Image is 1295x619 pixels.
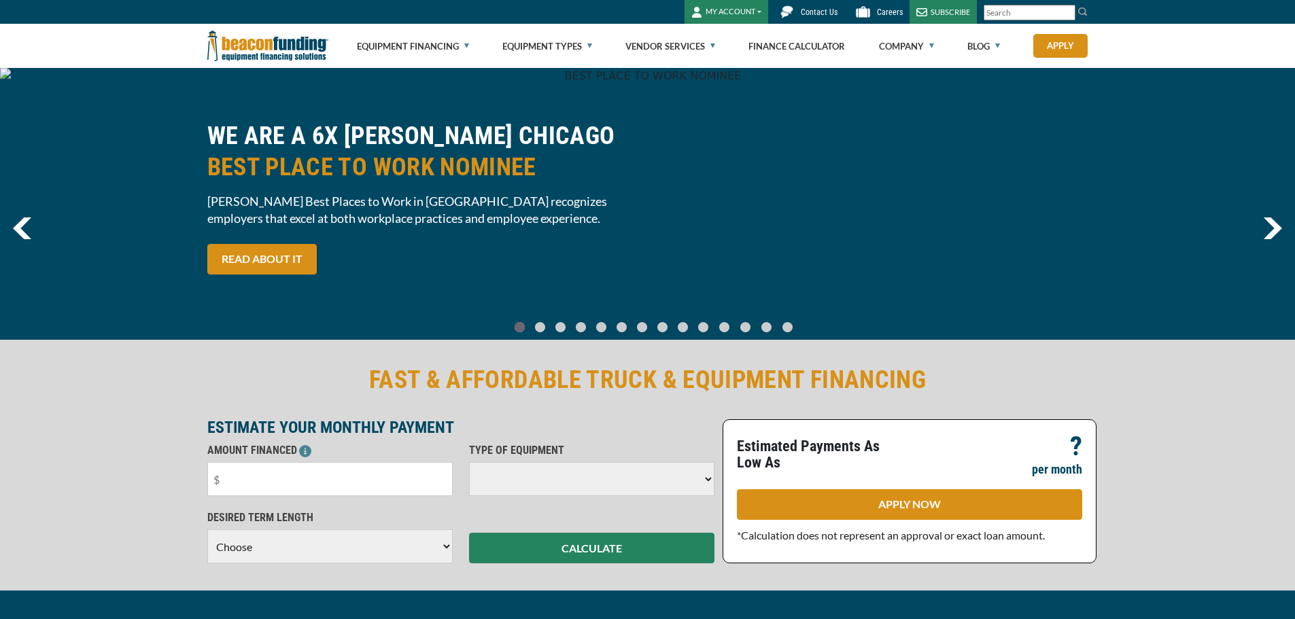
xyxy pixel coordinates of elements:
a: Go To Slide 3 [573,321,589,333]
a: READ ABOUT IT [207,244,317,275]
a: Go To Slide 2 [553,321,569,333]
input: $ [207,462,453,496]
a: Go To Slide 8 [675,321,691,333]
button: CALCULATE [469,533,714,563]
span: Careers [877,7,903,17]
a: Blog [967,24,1000,68]
a: Go To Slide 5 [614,321,630,333]
input: Search [984,5,1075,20]
a: Go To Slide 1 [532,321,549,333]
span: BEST PLACE TO WORK NOMINEE [207,152,640,183]
a: Clear search text [1061,7,1072,18]
h2: FAST & AFFORDABLE TRUCK & EQUIPMENT FINANCING [207,364,1088,395]
img: Beacon Funding Corporation logo [207,24,328,68]
a: Go To Slide 12 [758,321,775,333]
a: Go To Slide 0 [512,321,528,333]
p: ESTIMATE YOUR MONTHLY PAYMENT [207,419,714,436]
a: Equipment Types [502,24,592,68]
a: Equipment Financing [357,24,469,68]
a: Finance Calculator [748,24,845,68]
a: previous [13,217,31,239]
a: Go To Slide 13 [779,321,796,333]
span: [PERSON_NAME] Best Places to Work in [GEOGRAPHIC_DATA] recognizes employers that excel at both wo... [207,193,640,227]
img: Search [1077,6,1088,17]
a: Go To Slide 7 [655,321,671,333]
a: Go To Slide 4 [593,321,610,333]
a: Go To Slide 6 [634,321,651,333]
a: Go To Slide 10 [716,321,733,333]
p: TYPE OF EQUIPMENT [469,442,714,459]
a: Go To Slide 11 [737,321,754,333]
a: Apply [1033,34,1088,58]
a: Go To Slide 9 [695,321,712,333]
p: ? [1070,438,1082,455]
a: Company [879,24,934,68]
img: Right Navigator [1263,217,1282,239]
span: *Calculation does not represent an approval or exact loan amount. [737,529,1045,542]
p: DESIRED TERM LENGTH [207,510,453,526]
span: Contact Us [801,7,838,17]
a: Vendor Services [625,24,715,68]
h2: WE ARE A 6X [PERSON_NAME] CHICAGO [207,120,640,183]
a: next [1263,217,1282,239]
p: per month [1032,461,1082,478]
p: AMOUNT FINANCED [207,442,453,459]
p: Estimated Payments As Low As [737,438,901,471]
a: APPLY NOW [737,489,1082,520]
img: Left Navigator [13,217,31,239]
